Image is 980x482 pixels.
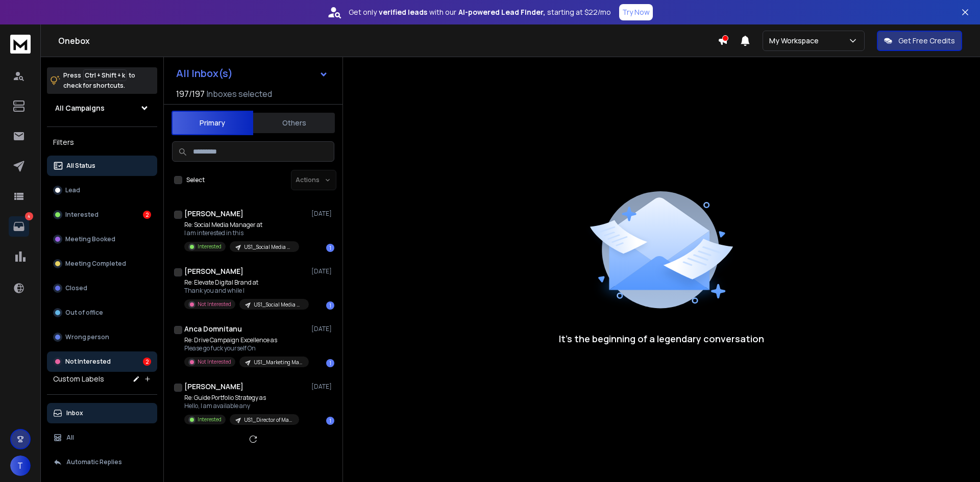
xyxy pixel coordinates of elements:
img: logo [10,35,31,54]
button: All Status [47,156,157,176]
button: Not Interested2 [47,351,157,372]
button: T [10,455,31,476]
p: Wrong person [65,333,109,341]
p: Interested [65,211,99,219]
div: 1 [326,417,334,425]
h1: All Inbox(s) [176,68,233,79]
h1: Onebox [58,35,718,47]
strong: AI-powered Lead Finder, [458,7,545,17]
button: Get Free Credits [877,31,962,51]
p: Thank you and while I [184,287,307,295]
button: Automatic Replies [47,452,157,472]
p: Get only with our starting at $22/mo [349,7,611,17]
p: All Status [66,162,95,170]
p: Interested [198,416,222,423]
button: Out of office [47,302,157,323]
button: Meeting Booked [47,229,157,249]
p: Re: Social Media Manager at [184,221,299,229]
p: 4 [25,212,33,220]
p: US1_Social Media Manager_04(21/8) [254,301,303,309]
h1: Anca Domnitanu [184,324,242,334]
p: Re: Elevate Digital Brand at [184,278,307,287]
span: 197 / 197 [176,88,205,100]
p: [DATE] [311,267,334,275]
div: 1 [326,301,334,310]
button: Others [253,112,335,134]
h3: Filters [47,135,157,149]
p: Get Free Credits [898,36,955,46]
p: [DATE] [311,383,334,391]
button: Primary [171,111,253,135]
h1: [PERSON_NAME] [184,209,243,219]
button: Wrong person [47,327,157,347]
p: I am interested in this [184,229,299,237]
p: It’s the beginning of a legendary conversation [559,332,764,346]
p: Automatic Replies [66,458,122,466]
p: Meeting Completed [65,260,126,268]
div: 1 [326,244,334,252]
div: 1 [326,359,334,367]
button: All [47,427,157,448]
button: Lead [47,180,157,200]
p: Hello, I am available any [184,402,299,410]
p: My Workspace [769,36,823,46]
p: Press to check for shortcuts. [63,70,135,91]
button: Meeting Completed [47,253,157,274]
button: Inbox [47,403,157,423]
p: Out of office [65,309,103,317]
p: Not Interested [198,300,231,308]
h1: [PERSON_NAME] [184,382,243,392]
p: Closed [65,284,87,292]
label: Select [186,176,205,184]
p: US1_Social Media Manager_8(21/8) [244,243,293,251]
p: Not Interested [65,358,111,366]
p: Meeting Booked [65,235,115,243]
button: Interested2 [47,205,157,225]
p: US1_Marketing Manager_6(21/8) [254,359,303,366]
p: All [66,434,74,442]
p: US1_Director of Marketing_03(21/8) [244,416,293,424]
h3: Inboxes selected [207,88,272,100]
p: [DATE] [311,210,334,218]
h1: All Campaigns [55,103,105,113]
div: 2 [143,211,151,219]
button: Closed [47,278,157,298]
p: Re: Drive Campaign Excellence as [184,336,307,344]
p: Try Now [622,7,650,17]
div: 2 [143,358,151,366]
p: [DATE] [311,325,334,333]
p: Inbox [66,409,83,417]
button: Try Now [619,4,653,20]
strong: verified leads [379,7,427,17]
button: All Campaigns [47,98,157,118]
span: Ctrl + Shift + k [83,69,127,81]
a: 4 [9,216,29,237]
p: Please go fuck yourself On [184,344,307,352]
p: Not Interested [198,358,231,366]
h1: [PERSON_NAME] [184,266,243,276]
p: Re: Guide Portfolio Strategy as [184,394,299,402]
h3: Custom Labels [53,374,104,384]
p: Interested [198,243,222,250]
button: All Inbox(s) [168,63,336,84]
p: Lead [65,186,80,194]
